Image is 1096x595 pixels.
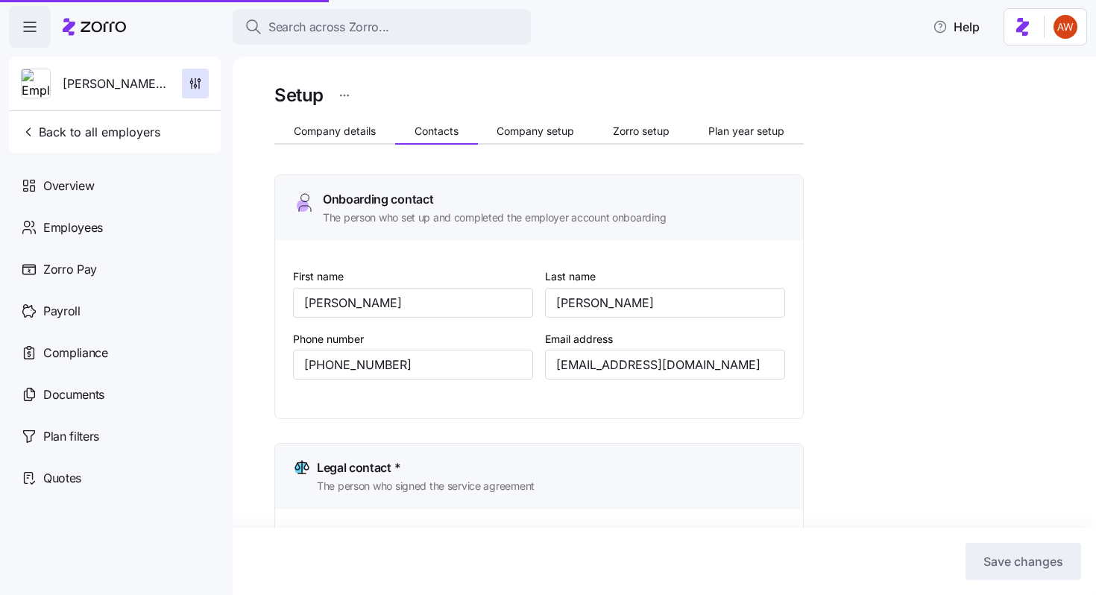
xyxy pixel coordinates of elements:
span: Documents [43,385,104,404]
span: Payroll [43,302,81,321]
span: Employees [43,218,103,237]
span: Zorro setup [613,126,670,136]
span: Save changes [983,552,1063,570]
span: Quotes [43,469,81,488]
button: Search across Zorro... [233,9,531,45]
span: The person who set up and completed the employer account onboarding [323,210,666,225]
input: Type first name [293,288,533,318]
a: Overview [9,165,221,207]
span: Search across Zorro... [268,18,389,37]
input: Type last name [545,288,785,318]
span: Company details [294,126,376,136]
span: Contacts [415,126,459,136]
button: Back to all employers [15,117,166,147]
button: Help [921,12,992,42]
span: Back to all employers [21,123,160,141]
a: Zorro Pay [9,248,221,290]
label: Last name [545,268,596,285]
label: Phone number [293,331,364,347]
a: Documents [9,374,221,415]
label: Email address [545,331,613,347]
button: Save changes [966,543,1081,580]
span: Legal contact * [317,459,400,477]
span: Plan year setup [708,126,784,136]
span: Plan filters [43,427,99,446]
span: Help [933,18,980,36]
a: Payroll [9,290,221,332]
span: Company setup [497,126,574,136]
span: Zorro Pay [43,260,97,279]
a: Quotes [9,457,221,499]
input: (212) 456-7890 [293,350,533,380]
a: Plan filters [9,415,221,457]
span: Compliance [43,344,108,362]
label: First name [293,268,344,285]
h1: Setup [274,84,324,107]
img: 3c671664b44671044fa8929adf5007c6 [1054,15,1077,39]
span: The person who signed the service agreement [317,479,535,494]
span: [PERSON_NAME] Metropolitan Housing Authority [63,75,170,93]
a: Employees [9,207,221,248]
input: Type email address [545,350,785,380]
span: Overview [43,177,94,195]
span: Onboarding contact [323,190,433,209]
img: Employer logo [22,69,50,99]
a: Compliance [9,332,221,374]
